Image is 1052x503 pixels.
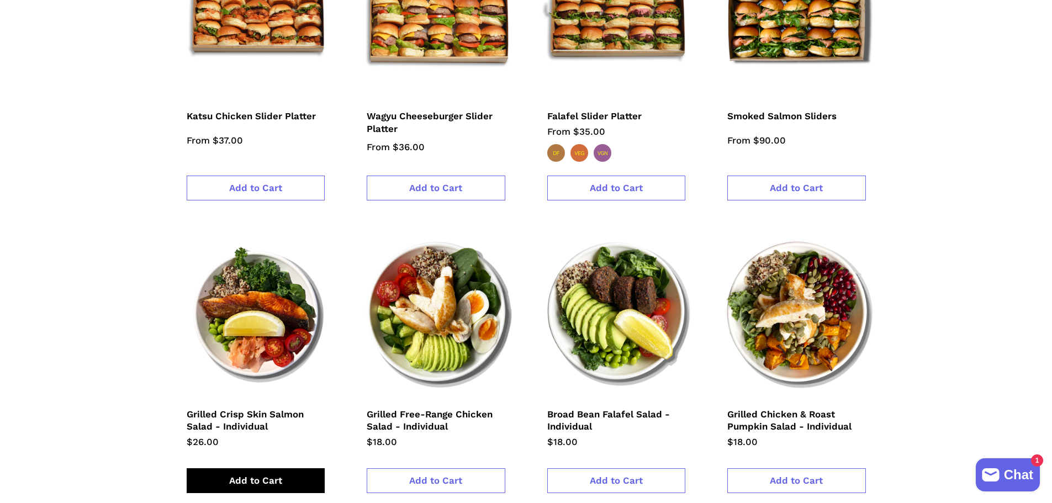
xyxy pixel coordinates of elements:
[590,182,643,193] span: Add to Cart
[547,409,670,434] span: Broad Bean Falafel Salad - Individual
[770,182,823,193] span: Add to Cart
[713,229,880,395] img: Grilled Chicken & Roast Pumpkin Salad with high-protein, low-calorie ingredients, perfect for hea...
[727,110,837,123] span: Smoked Salmon Sliders
[547,126,605,137] span: From $35.00
[727,409,852,434] span: Grilled Chicken & Roast Pumpkin Salad - Individual
[367,141,425,152] span: From $36.00
[367,176,505,200] a: Add to Cart
[547,409,686,429] a: Broad Bean Falafel Salad - Individual
[187,468,325,493] button: Add to Cart
[187,110,316,123] span: Katsu Chicken Slider Platter
[187,409,325,429] a: Grilled Crisp Skin Salmon Salad - Individual
[187,110,325,118] a: Katsu Chicken Slider Platter
[353,229,519,395] img: Grilled Free-Range Chicken Salad with spinach, quinoa, avocado, and lemon oil, perfect for health...
[547,110,686,118] a: Falafel Slider Platter
[727,468,866,493] button: Add to Cart
[367,110,493,136] span: Wagyu Cheeseburger Slider Platter
[972,458,1043,494] inbox-online-store-chat: Shopify online store chat
[533,229,700,395] img: Broad Bean Falafel Salad with spinach, kale, quinoa, and avocado, perfect for healthy catering in...
[367,409,505,429] a: Grilled Free-Range Chicken Salad - Individual
[367,468,505,493] button: Add to Cart
[590,475,643,486] span: Add to Cart
[547,110,642,123] span: Falafel Slider Platter
[173,229,339,395] img: Grilled Crisp Skin Salmon Salad with quinoa, kale, edamame, and ponzu dressing, perfect for healt...
[229,182,282,193] span: Add to Cart
[547,176,686,200] a: Add to Cart
[229,475,282,486] span: Add to Cart
[727,135,786,146] span: From $90.00
[727,176,866,200] a: Add to Cart
[727,110,866,118] a: Smoked Salmon Sliders
[770,475,823,486] span: Add to Cart
[547,468,686,493] button: Add to Cart
[187,135,243,146] span: From $37.00
[187,436,219,447] span: $26.00
[547,436,578,447] span: $18.00
[727,436,758,447] span: $18.00
[187,176,325,200] a: Add to Cart
[409,475,462,486] span: Add to Cart
[409,182,462,193] span: Add to Cart
[367,409,493,434] span: Grilled Free-Range Chicken Salad - Individual
[367,436,397,447] span: $18.00
[367,110,505,131] a: Wagyu Cheeseburger Slider Platter
[727,409,866,429] a: Grilled Chicken & Roast Pumpkin Salad - Individual
[187,409,304,434] span: Grilled Crisp Skin Salmon Salad - Individual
